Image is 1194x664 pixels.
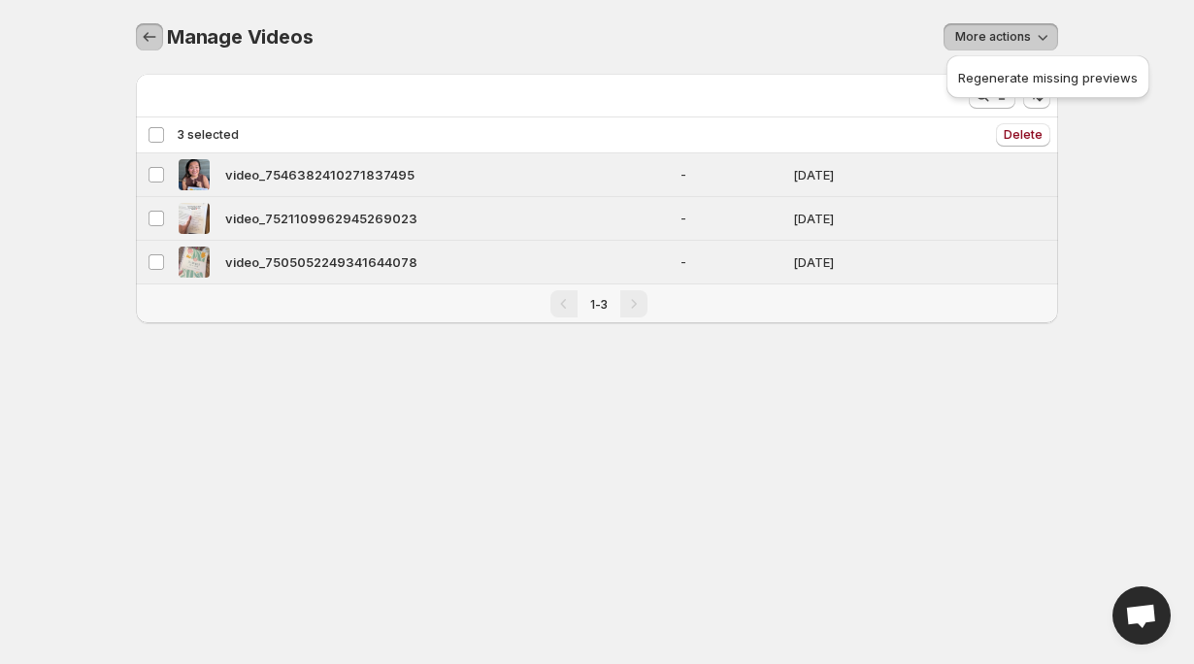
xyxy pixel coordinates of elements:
span: video_7505052249341644078 [225,252,417,272]
button: Regenerate missing previews [952,61,1144,92]
nav: Pagination [136,283,1058,323]
span: Regenerate missing previews [958,70,1138,85]
span: Delete [1004,127,1043,143]
span: - [680,252,781,272]
span: 1-3 [590,297,608,312]
td: [DATE] [787,241,946,284]
span: video_7546382410271837495 [225,165,415,184]
button: Delete [996,123,1050,147]
img: video_7546382410271837495 [179,159,210,190]
span: More actions [955,29,1031,45]
td: [DATE] [787,153,946,197]
button: Manage Videos [136,23,163,50]
span: - [680,165,781,184]
span: Manage Videos [167,25,313,49]
img: video_7505052249341644078 [179,247,210,278]
img: video_7521109962945269023 [179,203,210,234]
span: video_7521109962945269023 [225,209,417,228]
button: More actions [944,23,1058,50]
span: - [680,209,781,228]
div: Open chat [1112,586,1171,645]
td: [DATE] [787,197,946,241]
span: 3 selected [178,127,239,143]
